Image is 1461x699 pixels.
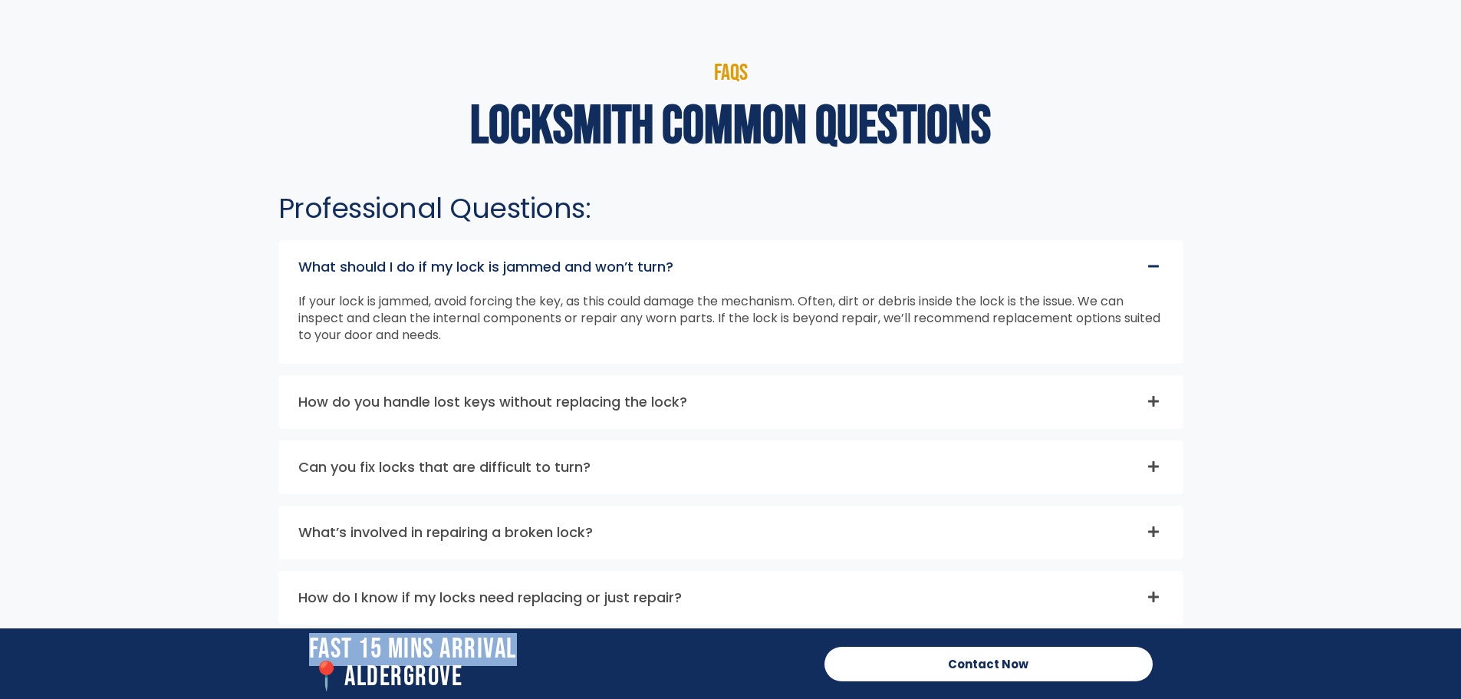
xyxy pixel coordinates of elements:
div: How do you handle lost keys without replacing the lock? [279,376,1183,428]
a: What should I do if my lock is jammed and won’t turn? [298,257,673,276]
a: Can you fix locks that are difficult to turn? [298,457,591,476]
div: Can you fix locks that are difficult to turn? [279,441,1183,493]
span: Contact Now [948,658,1028,670]
a: What’s involved in repairing a broken lock? [298,523,593,542]
a: How do I know if my locks need replacing or just repair? [298,588,682,607]
h2: Fast 15 Mins Arrival 📍aldergrove [309,636,809,691]
div: How do I know if my locks need replacing or just repair? [279,572,1183,624]
a: How do you handle lost keys without replacing the lock? [298,392,687,411]
h2: Professional Questions: [278,192,1183,225]
div: What should I do if my lock is jammed and won’t turn? [279,293,1183,363]
a: Contact Now [824,647,1153,681]
div: What should I do if my lock is jammed and won’t turn? [279,241,1183,293]
p: FAQs [278,61,1183,84]
h2: locksmith common questions [278,100,1183,153]
p: If your lock is jammed, avoid forcing the key, as this could damage the mechanism. Often, dirt or... [298,293,1163,344]
div: What’s involved in repairing a broken lock? [279,506,1183,559]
